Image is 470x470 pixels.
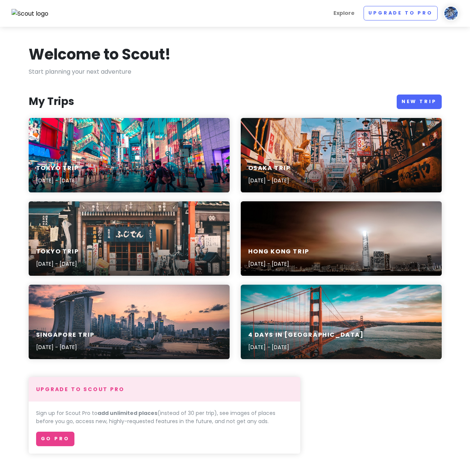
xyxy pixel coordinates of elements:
[36,260,79,268] p: [DATE] - [DATE]
[241,285,442,359] a: 4 Days in [GEOGRAPHIC_DATA][DATE] - [DATE]
[29,118,230,192] a: people walking on road near well-lit buildingsTokyo Trip[DATE] - [DATE]
[36,343,95,351] p: [DATE] - [DATE]
[444,6,458,21] img: User profile
[36,409,293,426] p: Sign up for Scout Pro to (instead of 30 per trip), see images of places before you go, access new...
[330,6,358,20] a: Explore
[36,248,79,256] h6: Tokyo Trip
[36,331,95,339] h6: Singapore Trip
[241,118,442,192] a: people walking on street during daytimeOsaka Trip[DATE] - [DATE]
[248,343,364,351] p: [DATE] - [DATE]
[248,248,309,256] h6: Hong Kong Trip
[29,95,74,108] h3: My Trips
[248,260,309,268] p: [DATE] - [DATE]
[97,409,157,417] strong: add unlimited places
[36,176,79,185] p: [DATE] - [DATE]
[36,432,74,446] a: Go Pro
[397,95,442,109] a: New Trip
[248,331,364,339] h6: 4 Days in [GEOGRAPHIC_DATA]
[29,285,230,359] a: a large body of water with a city in the backgroundSingapore Trip[DATE] - [DATE]
[248,176,291,185] p: [DATE] - [DATE]
[241,201,442,276] a: city skyline near body of water during nighttimneHong Kong Trip[DATE] - [DATE]
[12,9,49,19] img: Scout logo
[29,45,171,64] h1: Welcome to Scout!
[36,164,79,172] h6: Tokyo Trip
[36,386,293,393] h4: Upgrade to Scout Pro
[29,201,230,276] a: three bicycles parked in front of buildingTokyo Trip[DATE] - [DATE]
[29,67,442,77] p: Start planning your next adventure
[364,6,438,20] a: Upgrade to Pro
[248,164,291,172] h6: Osaka Trip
